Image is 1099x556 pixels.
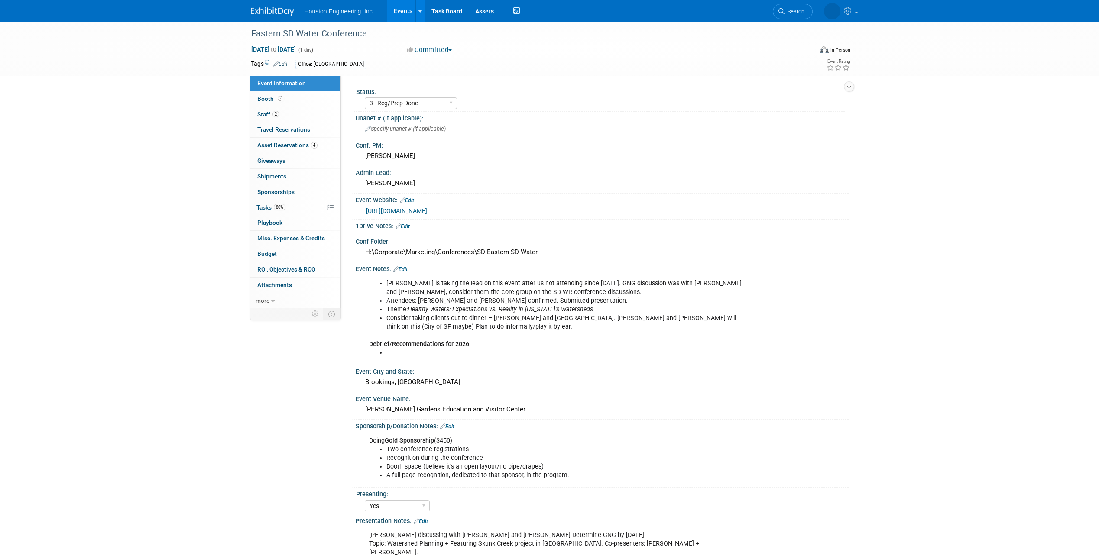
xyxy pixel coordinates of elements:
a: Event Information [250,76,340,91]
a: more [250,293,340,308]
div: Event City and State: [356,365,849,376]
span: more [256,297,269,304]
span: 80% [274,204,285,210]
span: Staff [257,111,279,118]
span: Attachments [257,281,292,288]
span: Sponsorships [257,188,295,195]
div: [PERSON_NAME] [362,177,842,190]
a: [URL][DOMAIN_NAME] [366,207,427,214]
div: Doing ($450) [363,432,753,484]
span: 2 [272,111,279,117]
div: 1Drive Notes: [356,220,849,231]
span: Shipments [257,173,286,180]
span: [DATE] [DATE] [251,45,296,53]
span: to [269,46,278,53]
div: Event Format [762,45,851,58]
li: Recognition during the conference [386,454,748,462]
li: Consider taking clients out to dinner – [PERSON_NAME] and [GEOGRAPHIC_DATA]. [PERSON_NAME] and [P... [386,314,748,331]
div: Brookings, [GEOGRAPHIC_DATA] [362,375,842,389]
a: Attachments [250,278,340,293]
li: A full-page recognition, dedicated to that sponsor, in the program. [386,471,748,480]
div: Event Website: [356,194,849,205]
a: Giveaways [250,153,340,168]
a: Edit [393,266,408,272]
div: Sponsorship/Donation Notes: [356,420,849,431]
div: Event Rating [827,59,850,64]
img: Heidi Joarnt [824,3,840,19]
span: Booth not reserved yet [276,95,284,102]
span: 4 [311,142,318,149]
span: Asset Reservations [257,142,318,149]
div: Event Notes: [356,262,849,274]
span: ROI, Objectives & ROO [257,266,315,273]
b: Debrief/Recommendations for 2026: [369,340,471,348]
span: Tasks [256,204,285,211]
div: Unanet # (if applicable): [356,112,849,123]
li: Two conference registrations [386,445,748,454]
a: Search [773,4,813,19]
a: Edit [400,197,414,204]
a: Edit [440,423,454,430]
span: Playbook [257,219,282,226]
td: Tags [251,59,288,69]
a: Asset Reservations4 [250,138,340,153]
div: H:\Corporate\Marketing\Conferences\SD Eastern SD Water [362,246,842,259]
span: Event Information [257,80,306,87]
img: Format-Inperson.png [820,46,829,53]
a: Playbook [250,215,340,230]
div: Conf. PM: [356,139,849,150]
li: Theme: [386,305,748,314]
a: Tasks80% [250,200,340,215]
div: Conf Folder: [356,235,849,246]
span: Travel Reservations [257,126,310,133]
a: Misc. Expenses & Credits [250,231,340,246]
span: Budget [257,250,277,257]
li: [PERSON_NAME] is taking the lead on this event after us not attending since [DATE]. GNG discussio... [386,279,748,297]
span: Houston Engineering, Inc. [305,8,374,15]
div: [PERSON_NAME] Gardens Education and Visitor Center [362,403,842,416]
a: Edit [414,518,428,524]
div: Status: [356,85,845,96]
a: Shipments [250,169,340,184]
li: Booth space (believe it's an open layout/no pipe/drapes) [386,462,748,471]
div: Presenting: [356,488,845,498]
a: Budget [250,246,340,262]
span: (1 day) [298,47,313,53]
div: In-Person [830,47,850,53]
a: Edit [273,61,288,67]
div: Eastern SD Water Conference [248,26,800,42]
a: Sponsorships [250,184,340,200]
a: Edit [396,223,410,230]
div: Admin Lead: [356,166,849,177]
a: Travel Reservations [250,122,340,137]
span: Booth [257,95,284,102]
i: Healthy Waters: Expectations vs. Reality in [US_STATE]’s Watersheds [408,306,593,313]
div: Event Venue Name: [356,392,849,403]
a: Booth [250,91,340,107]
a: ROI, Objectives & ROO [250,262,340,277]
li: Attendees: [PERSON_NAME] and [PERSON_NAME] confirmed. Submitted presentation. [386,297,748,305]
div: [PERSON_NAME] [362,149,842,163]
div: Presentation Notes: [356,514,849,526]
b: Gold Sponsorship [385,437,434,444]
a: Staff2 [250,107,340,122]
button: Committed [404,45,455,55]
img: ExhibitDay [251,7,294,16]
div: Office: [GEOGRAPHIC_DATA] [295,60,366,69]
span: Misc. Expenses & Credits [257,235,325,242]
td: Toggle Event Tabs [323,308,340,320]
span: Search [785,8,804,15]
span: Specify unanet # (if applicable) [365,126,446,132]
td: Personalize Event Tab Strip [308,308,323,320]
span: Giveaways [257,157,285,164]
